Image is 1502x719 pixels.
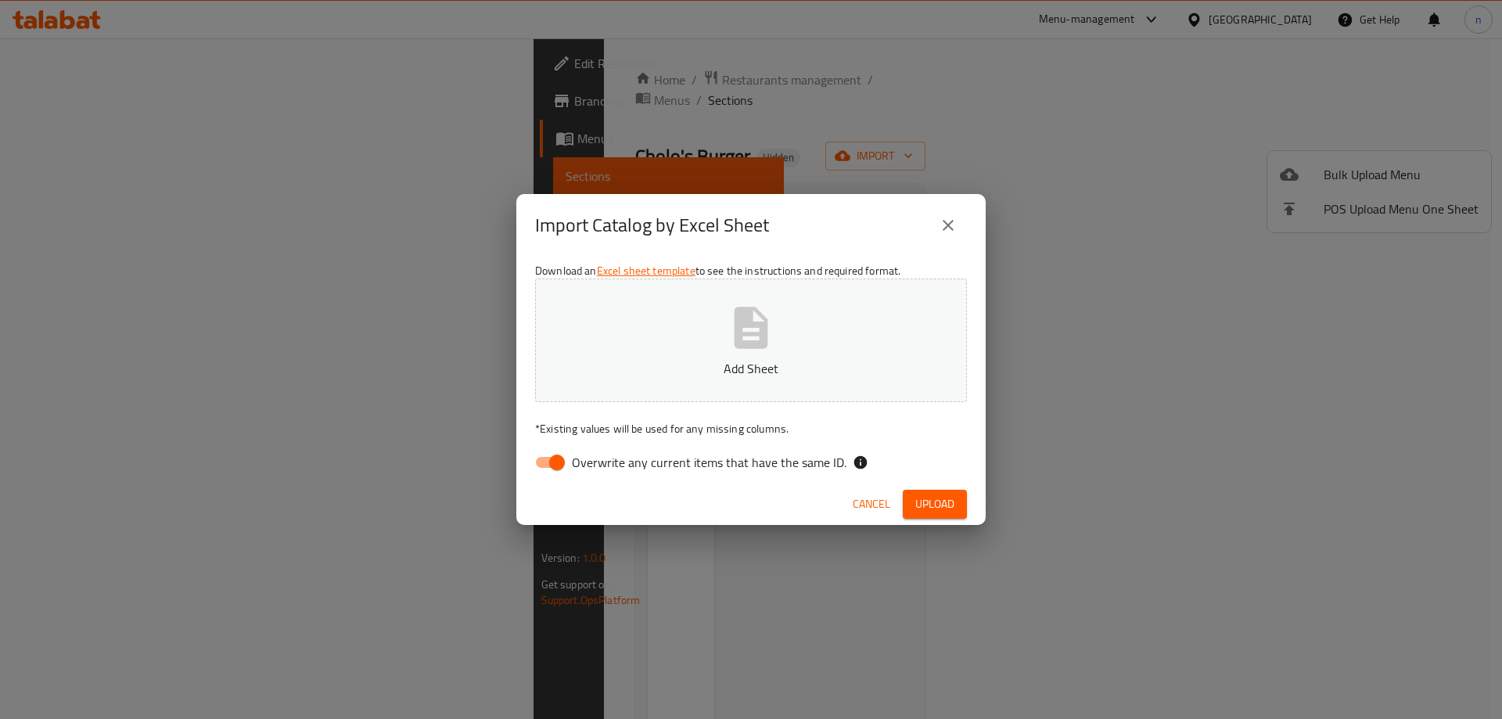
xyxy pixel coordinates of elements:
span: Upload [915,494,954,514]
button: Upload [903,490,967,519]
a: Excel sheet template [597,261,695,281]
svg: If the overwrite option isn't selected, then the items that match an existing ID will be ignored ... [853,455,868,470]
button: Add Sheet [535,279,967,402]
span: Overwrite any current items that have the same ID. [572,453,846,472]
button: close [929,207,967,244]
p: Add Sheet [559,359,943,378]
div: Download an to see the instructions and required format. [516,257,986,484]
span: Cancel [853,494,890,514]
h2: Import Catalog by Excel Sheet [535,213,769,238]
p: Existing values will be used for any missing columns. [535,421,967,437]
button: Cancel [846,490,897,519]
